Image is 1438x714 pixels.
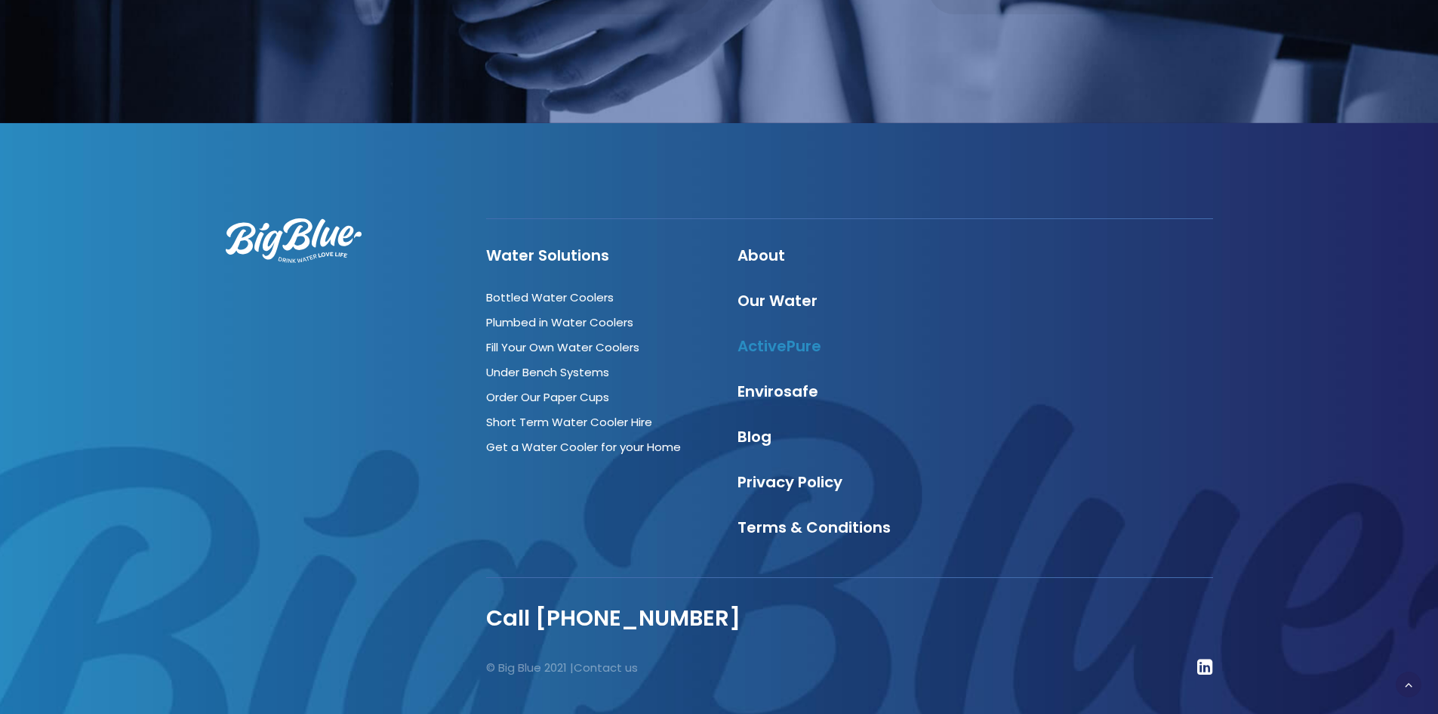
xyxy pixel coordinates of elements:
a: Terms & Conditions [737,517,891,538]
a: Under Bench Systems [486,364,609,380]
a: ActivePure [737,335,821,357]
h4: Water Solutions [486,246,710,264]
a: Short Term Water Cooler Hire [486,414,652,430]
a: Our Water [737,290,818,311]
a: Privacy Policy [737,471,842,493]
a: Contact us [574,660,638,675]
a: Get a Water Cooler for your Home [486,439,681,455]
a: Call [PHONE_NUMBER] [486,603,741,633]
a: Order Our Paper Cups [486,389,609,405]
a: About [737,245,785,266]
a: Fill Your Own Water Coolers [486,339,639,355]
a: Envirosafe [737,381,818,402]
a: Bottled Water Coolers [486,289,614,305]
p: © Big Blue 2021 | [486,658,836,678]
a: Blog [737,426,771,447]
iframe: Chatbot [1338,614,1417,693]
a: Plumbed in Water Coolers [486,314,633,330]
